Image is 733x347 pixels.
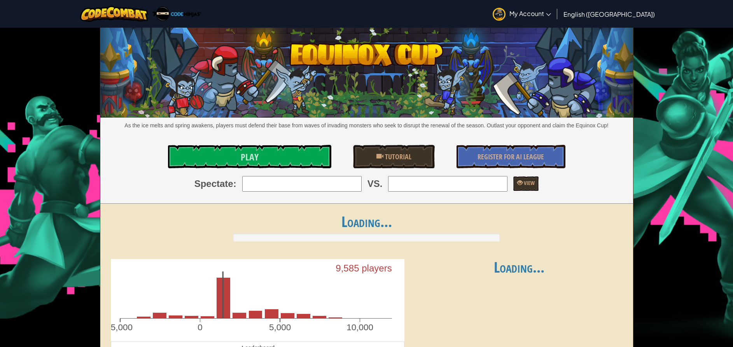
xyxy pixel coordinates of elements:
span: English ([GEOGRAPHIC_DATA]) [563,10,655,18]
h1: Loading... [100,213,633,230]
img: Code Ninjas logo [152,6,201,22]
span: View [523,179,535,187]
text: 0 [198,322,203,332]
text: 9,585 players [336,263,392,274]
p: As the ice melts and spring awakens, players must defend their base from waves of invading monste... [100,122,633,129]
span: Tutorial [383,152,411,162]
img: CodeCombat logo [80,6,148,22]
span: VS. [367,177,383,190]
a: English ([GEOGRAPHIC_DATA]) [560,4,659,25]
text: -5,000 [108,322,133,332]
span: : [233,177,236,190]
a: My Account [489,2,555,26]
span: Register for AI League [478,152,544,162]
a: Register for AI League [457,145,565,168]
text: 5,000 [269,322,291,332]
img: equinox [100,25,633,118]
img: avatar [493,8,506,21]
text: 10,000 [346,322,373,332]
span: Play [241,151,259,163]
span: Spectate [194,177,233,190]
a: Tutorial [353,145,435,168]
span: My Account [509,9,551,18]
